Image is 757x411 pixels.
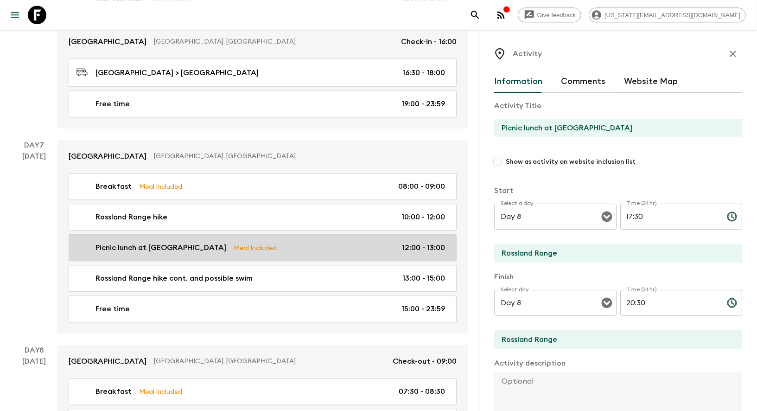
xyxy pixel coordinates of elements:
p: [GEOGRAPHIC_DATA] > [GEOGRAPHIC_DATA] [95,67,259,78]
button: Choose time, selected time is 1:00 PM [723,294,741,312]
p: [GEOGRAPHIC_DATA] [69,356,146,367]
div: [US_STATE][EMAIL_ADDRESS][DOMAIN_NAME] [589,7,746,22]
p: Picnic lunch at [GEOGRAPHIC_DATA] [95,242,226,253]
p: 12:00 - 13:00 [402,242,445,253]
p: [GEOGRAPHIC_DATA], [GEOGRAPHIC_DATA] [154,357,385,366]
button: Open [600,210,613,223]
p: 15:00 - 23:59 [401,303,445,315]
p: Meal Included [139,181,182,192]
p: [GEOGRAPHIC_DATA] [69,36,146,47]
a: [GEOGRAPHIC_DATA][GEOGRAPHIC_DATA], [GEOGRAPHIC_DATA]Check-out - 09:00 [57,345,468,378]
button: Open [600,296,613,309]
button: Choose time, selected time is 12:00 PM [723,207,741,226]
p: Breakfast [95,386,132,397]
p: [GEOGRAPHIC_DATA], [GEOGRAPHIC_DATA] [154,152,449,161]
label: Time (24hr) [627,199,657,207]
p: Finish [494,271,742,283]
p: Free time [95,303,130,315]
a: Rossland Range hike cont. and possible swim13:00 - 15:00 [69,265,457,292]
span: Give feedback [532,12,581,19]
a: Free time19:00 - 23:59 [69,90,457,117]
p: 13:00 - 15:00 [402,273,445,284]
button: menu [6,6,24,24]
p: Activity Title [494,100,742,111]
p: Check-in - 16:00 [401,36,457,47]
a: [GEOGRAPHIC_DATA] > [GEOGRAPHIC_DATA]16:30 - 18:00 [69,58,457,87]
p: Meal Included [139,386,182,397]
span: Show as activity on website inclusion list [506,157,636,167]
p: Day 8 [11,345,57,356]
a: BreakfastMeal Included08:00 - 09:00 [69,173,457,200]
p: Activity [513,48,542,59]
p: Meal Included [234,243,277,253]
p: Rossland Range hike cont. and possible swim [95,273,253,284]
a: Give feedback [518,7,581,22]
p: Free time [95,98,130,109]
a: Rossland Range hike10:00 - 12:00 [69,204,457,231]
a: BreakfastMeal Included07:30 - 08:30 [69,378,457,405]
input: hh:mm [620,290,719,316]
p: Check-out - 09:00 [393,356,457,367]
p: 08:00 - 09:00 [398,181,445,192]
label: Select a day [501,199,534,207]
a: [GEOGRAPHIC_DATA][GEOGRAPHIC_DATA], [GEOGRAPHIC_DATA]Check-in - 16:00 [57,25,468,58]
button: Information [494,71,542,93]
p: Start [494,185,742,196]
div: [DATE] [23,151,46,334]
input: End Location (leave blank if same as Start) [494,330,735,349]
p: Breakfast [95,181,132,192]
p: Rossland Range hike [95,212,167,223]
button: Website Map [624,71,678,93]
a: Picnic lunch at [GEOGRAPHIC_DATA]Meal Included12:00 - 13:00 [69,234,457,261]
p: Day 7 [11,140,57,151]
input: E.g Hozuagawa boat tour [494,119,735,137]
input: Start Location [494,244,735,263]
label: Select day [501,286,529,294]
button: search adventures [466,6,484,24]
p: Activity description [494,358,742,369]
a: [GEOGRAPHIC_DATA][GEOGRAPHIC_DATA], [GEOGRAPHIC_DATA] [57,140,468,173]
a: Free time15:00 - 23:59 [69,295,457,322]
p: 16:30 - 18:00 [402,67,445,78]
p: 19:00 - 23:59 [401,98,445,109]
p: [GEOGRAPHIC_DATA] [69,151,146,162]
label: Time (24hr) [627,286,657,294]
p: [GEOGRAPHIC_DATA], [GEOGRAPHIC_DATA] [154,37,394,46]
p: 07:30 - 08:30 [399,386,445,397]
input: hh:mm [620,204,719,230]
p: 10:00 - 12:00 [401,212,445,223]
span: [US_STATE][EMAIL_ADDRESS][DOMAIN_NAME] [599,12,745,19]
button: Comments [561,71,605,93]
